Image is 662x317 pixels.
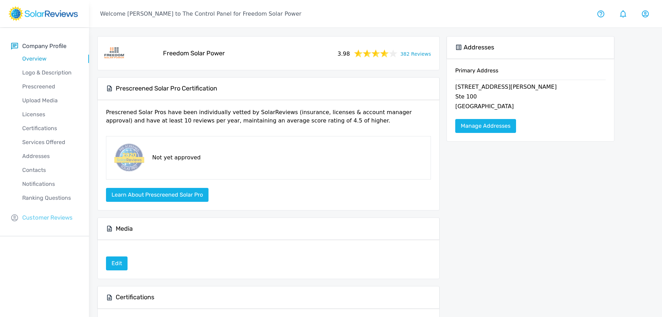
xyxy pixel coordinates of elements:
[11,163,89,177] a: Contacts
[163,49,225,57] h5: Freedom Solar Power
[11,121,89,135] a: Certifications
[11,177,89,191] a: Notifications
[106,108,431,130] p: Prescrened Solar Pros have been individually vetted by SolarReviews (insurance, licenses & accoun...
[116,225,133,233] h5: Media
[22,213,73,222] p: Customer Reviews
[152,153,201,162] p: Not yet approved
[455,102,606,112] p: [GEOGRAPHIC_DATA]
[11,194,89,202] p: Ranking Questions
[11,152,89,160] p: Addresses
[11,135,89,149] a: Services Offered
[11,180,89,188] p: Notifications
[11,110,89,119] p: Licenses
[11,52,89,66] a: Overview
[106,191,209,198] a: Learn about Prescreened Solar Pro
[11,149,89,163] a: Addresses
[116,293,154,301] h5: Certifications
[11,191,89,205] a: Ranking Questions
[464,43,494,51] h5: Addresses
[11,80,89,94] a: Prescreened
[11,94,89,108] a: Upload Media
[455,93,606,102] p: Ste 100
[106,260,128,267] a: Edit
[106,256,128,270] a: Edit
[22,42,66,50] p: Company Profile
[112,142,145,174] img: prescreened-badge.png
[11,66,89,80] a: Logo & Description
[11,69,89,77] p: Logo & Description
[11,108,89,121] a: Licenses
[11,166,89,174] p: Contacts
[455,119,516,133] a: Manage Addresses
[337,48,350,58] span: 3.98
[100,10,301,18] p: Welcome [PERSON_NAME] to The Control Panel for Freedom Solar Power
[106,188,209,202] button: Learn about Prescreened Solar Pro
[400,49,431,58] a: 382 Reviews
[455,67,606,80] h6: Primary Address
[116,85,217,93] h5: Prescreened Solar Pro Certification
[11,138,89,146] p: Services Offered
[11,82,89,91] p: Prescreened
[11,124,89,133] p: Certifications
[11,55,89,63] p: Overview
[11,96,89,105] p: Upload Media
[455,83,606,93] p: [STREET_ADDRESS][PERSON_NAME]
